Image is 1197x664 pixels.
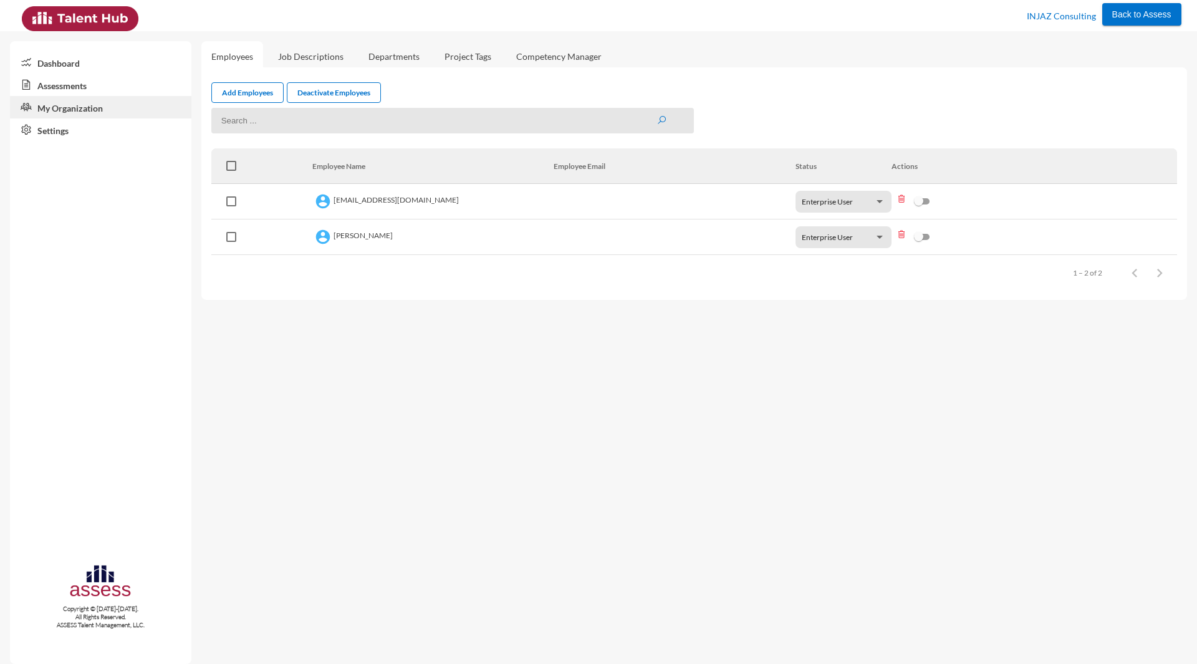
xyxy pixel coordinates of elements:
span: Enterprise User [802,197,853,206]
div: 1 – 2 of 2 [1073,268,1102,277]
button: Back to Assess [1102,3,1181,26]
a: Employees [201,41,263,72]
span: Back to Assess [1112,9,1171,19]
th: Status [796,148,892,184]
input: Search ... [211,108,695,133]
th: Actions [892,148,1177,184]
button: Previous page [1122,260,1147,285]
a: Settings [10,118,191,141]
td: [PERSON_NAME] [312,219,554,255]
a: My Organization [10,96,191,118]
span: Enterprise User [802,233,853,242]
td: [EMAIL_ADDRESS][DOMAIN_NAME] [312,184,554,219]
th: Employee Email [554,148,795,184]
a: Dashboard [10,51,191,74]
a: Competency Manager [506,41,612,72]
a: Back to Assess [1102,6,1181,20]
a: Job Descriptions [268,41,353,72]
p: Copyright © [DATE]-[DATE]. All Rights Reserved. ASSESS Talent Management, LLC. [10,605,191,629]
button: Next page [1147,260,1172,285]
a: Deactivate Employees [287,82,381,103]
th: Employee Name [312,148,554,184]
a: Project Tags [435,41,501,72]
a: Add Employees [211,82,284,103]
a: Departments [358,41,430,72]
p: INJAZ Consulting [1027,6,1096,26]
img: assesscompany-logo.png [69,563,132,602]
a: Assessments [10,74,191,96]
